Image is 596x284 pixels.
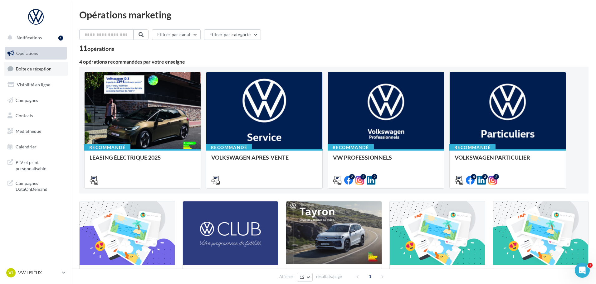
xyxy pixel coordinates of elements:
[588,263,593,268] span: 1
[333,154,439,167] div: VW PROFESSIONNELS
[4,78,68,91] a: Visibilité en ligne
[79,45,114,52] div: 11
[328,144,374,151] div: Recommandé
[279,274,293,280] span: Afficher
[449,144,496,151] div: Recommandé
[8,270,14,276] span: VL
[90,154,196,167] div: LEASING ÉLECTRIQUE 2025
[16,66,51,71] span: Boîte de réception
[16,144,37,149] span: Calendrier
[58,36,63,41] div: 1
[493,174,499,180] div: 2
[211,154,317,167] div: VOLKSWAGEN APRES-VENTE
[4,156,68,174] a: PLV et print personnalisable
[16,179,64,192] span: Campagnes DataOnDemand
[84,144,130,151] div: Recommandé
[300,275,305,280] span: 12
[455,154,561,167] div: VOLKSWAGEN PARTICULIER
[16,97,38,103] span: Campagnes
[4,31,66,44] button: Notifications 1
[4,176,68,195] a: Campagnes DataOnDemand
[79,59,589,64] div: 4 opérations recommandées par votre enseigne
[4,94,68,107] a: Campagnes
[4,140,68,153] a: Calendrier
[360,174,366,180] div: 2
[482,174,488,180] div: 3
[575,263,590,278] iframe: Intercom live chat
[206,144,252,151] div: Recommandé
[4,109,68,122] a: Contacts
[18,270,60,276] p: VW LISIEUX
[5,267,67,279] a: VL VW LISIEUX
[365,272,375,282] span: 1
[4,47,68,60] a: Opérations
[4,125,68,138] a: Médiathèque
[372,174,377,180] div: 2
[17,35,42,40] span: Notifications
[152,29,201,40] button: Filtrer par canal
[16,51,38,56] span: Opérations
[87,46,114,51] div: opérations
[349,174,355,180] div: 2
[16,128,41,134] span: Médiathèque
[4,62,68,75] a: Boîte de réception
[79,10,589,19] div: Opérations marketing
[204,29,261,40] button: Filtrer par catégorie
[297,273,313,282] button: 12
[316,274,342,280] span: résultats/page
[16,158,64,171] span: PLV et print personnalisable
[471,174,476,180] div: 4
[16,113,33,118] span: Contacts
[17,82,50,87] span: Visibilité en ligne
